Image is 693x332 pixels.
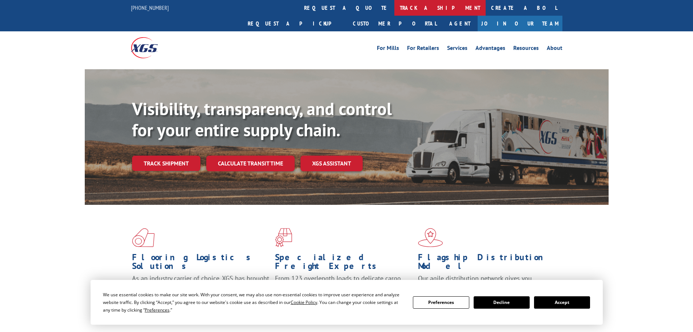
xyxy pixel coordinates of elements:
a: Customer Portal [347,16,442,31]
h1: Flagship Distribution Model [418,253,555,274]
a: Agent [442,16,478,31]
a: Services [447,45,467,53]
img: xgs-icon-focused-on-flooring-red [275,228,292,247]
a: Resources [513,45,539,53]
a: For Mills [377,45,399,53]
b: Visibility, transparency, and control for your entire supply chain. [132,97,392,141]
a: Join Our Team [478,16,562,31]
button: Preferences [413,296,469,309]
div: Cookie Consent Prompt [91,280,603,325]
a: For Retailers [407,45,439,53]
a: Advantages [475,45,505,53]
span: As an industry carrier of choice, XGS has brought innovation and dedication to flooring logistics... [132,274,269,300]
p: From 123 overlength loads to delicate cargo, our experienced staff knows the best way to move you... [275,274,413,306]
span: Cookie Policy [291,299,317,305]
div: We use essential cookies to make our site work. With your consent, we may also use non-essential ... [103,291,404,314]
span: Preferences [145,307,170,313]
h1: Specialized Freight Experts [275,253,413,274]
button: Accept [534,296,590,309]
span: Our agile distribution network gives you nationwide inventory management on demand. [418,274,552,291]
a: About [547,45,562,53]
h1: Flooring Logistics Solutions [132,253,270,274]
a: Track shipment [132,156,200,171]
a: Request a pickup [242,16,347,31]
img: xgs-icon-total-supply-chain-intelligence-red [132,228,155,247]
a: Calculate transit time [206,156,295,171]
a: XGS ASSISTANT [300,156,363,171]
a: [PHONE_NUMBER] [131,4,169,11]
button: Decline [474,296,530,309]
img: xgs-icon-flagship-distribution-model-red [418,228,443,247]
